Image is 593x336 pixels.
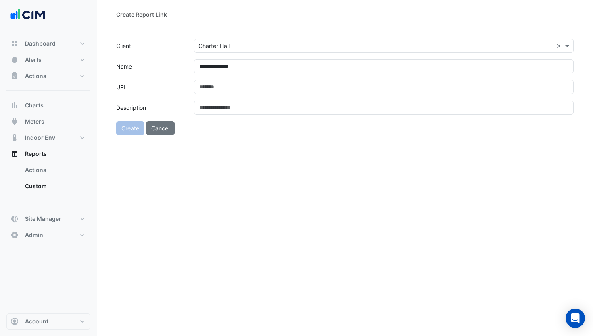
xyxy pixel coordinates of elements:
span: Account [25,317,48,325]
a: Custom [19,178,90,194]
span: Alerts [25,56,42,64]
span: Indoor Env [25,134,55,142]
app-icon: Reports [10,150,19,158]
button: Alerts [6,52,90,68]
a: Actions [19,162,90,178]
span: Reports [25,150,47,158]
div: Open Intercom Messenger [566,309,585,328]
app-icon: Indoor Env [10,134,19,142]
app-icon: Site Manager [10,215,19,223]
label: Client [111,39,189,53]
span: Dashboard [25,40,56,48]
label: Description [111,101,189,115]
app-icon: Dashboard [10,40,19,48]
app-icon: Actions [10,72,19,80]
button: Charts [6,97,90,113]
app-icon: Charts [10,101,19,109]
button: Reports [6,146,90,162]
span: Actions [25,72,46,80]
span: Clear [556,42,563,50]
label: Name [111,59,189,73]
button: Meters [6,113,90,130]
label: URL [111,80,189,94]
div: Create Report Link [116,10,167,19]
button: Indoor Env [6,130,90,146]
img: Company Logo [10,6,46,23]
button: Admin [6,227,90,243]
button: Site Manager [6,211,90,227]
span: Charts [25,101,44,109]
app-icon: Admin [10,231,19,239]
button: Account [6,313,90,330]
span: Admin [25,231,43,239]
app-icon: Alerts [10,56,19,64]
span: Meters [25,118,44,126]
button: Actions [6,68,90,84]
button: Dashboard [6,36,90,52]
button: Cancel [146,121,175,135]
div: Reports [6,162,90,197]
span: Site Manager [25,215,61,223]
app-icon: Meters [10,118,19,126]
